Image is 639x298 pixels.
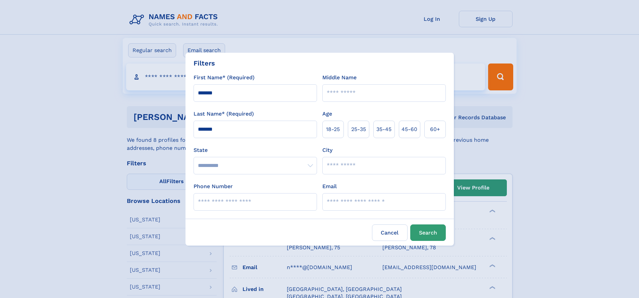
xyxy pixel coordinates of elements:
label: Email [322,182,337,190]
label: State [194,146,317,154]
span: 25‑35 [351,125,366,133]
label: Age [322,110,332,118]
label: Last Name* (Required) [194,110,254,118]
span: 35‑45 [376,125,391,133]
label: Middle Name [322,74,357,82]
button: Search [410,224,446,241]
div: Filters [194,58,215,68]
span: 18‑25 [326,125,340,133]
span: 45‑60 [402,125,417,133]
span: 60+ [430,125,440,133]
label: Cancel [372,224,408,241]
label: City [322,146,332,154]
label: Phone Number [194,182,233,190]
label: First Name* (Required) [194,74,255,82]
